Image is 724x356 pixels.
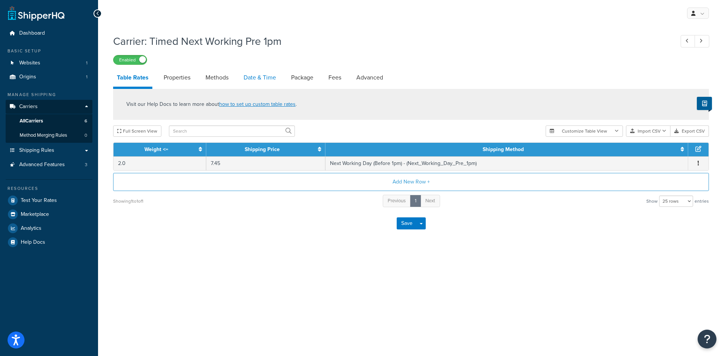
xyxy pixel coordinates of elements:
[6,185,92,192] div: Resources
[697,97,712,110] button: Show Help Docs
[160,69,194,87] a: Properties
[425,197,435,204] span: Next
[19,162,65,168] span: Advanced Features
[144,145,168,153] a: Weight <=
[325,156,688,170] td: Next Working Day (Before 1pm) - (Next_Working_Day_Pre_1pm)
[84,118,87,124] span: 6
[6,56,92,70] a: Websites1
[21,197,57,204] span: Test Your Rates
[695,196,709,206] span: entries
[383,195,411,207] a: Previous
[85,162,87,168] span: 3
[6,144,92,157] a: Shipping Rules
[20,118,43,124] span: All Carriers
[113,69,152,89] a: Table Rates
[126,100,297,108] p: Visit our Help Docs to learn more about .
[86,60,87,66] span: 1
[21,225,41,232] span: Analytics
[84,132,87,139] span: 0
[670,125,709,137] button: Export CSV
[240,69,280,87] a: Date & Time
[353,69,387,87] a: Advanced
[19,60,40,66] span: Websites
[6,26,92,40] a: Dashboard
[6,114,92,128] a: AllCarriers6
[219,100,296,108] a: how to set up custom table rates
[287,69,317,87] a: Package
[646,196,658,206] span: Show
[397,217,417,229] button: Save
[6,128,92,142] li: Method Merging Rules
[113,125,161,137] button: Full Screen View
[245,145,280,153] a: Shipping Price
[698,330,716,348] button: Open Resource Center
[21,239,45,246] span: Help Docs
[113,34,667,49] h1: Carrier: Timed Next Working Pre 1pm
[410,195,421,207] a: 1
[21,211,49,218] span: Marketplace
[6,70,92,84] li: Origins
[6,208,92,221] a: Marketplace
[113,196,143,206] div: Showing 1 to 1 of 1
[420,195,440,207] a: Next
[6,235,92,249] a: Help Docs
[483,145,524,153] a: Shipping Method
[202,69,232,87] a: Methods
[114,55,147,64] label: Enabled
[695,35,709,47] a: Next Record
[6,100,92,114] a: Carriers
[6,194,92,207] a: Test Your Rates
[6,158,92,172] a: Advanced Features3
[681,35,695,47] a: Previous Record
[114,156,206,170] td: 2.0
[6,222,92,235] a: Analytics
[546,125,623,137] button: Customize Table View
[19,147,54,154] span: Shipping Rules
[19,74,36,80] span: Origins
[6,128,92,142] a: Method Merging Rules0
[388,197,406,204] span: Previous
[325,69,345,87] a: Fees
[6,70,92,84] a: Origins1
[20,132,67,139] span: Method Merging Rules
[86,74,87,80] span: 1
[6,92,92,98] div: Manage Shipping
[6,158,92,172] li: Advanced Features
[113,173,709,191] button: Add New Row +
[6,100,92,143] li: Carriers
[19,104,38,110] span: Carriers
[206,156,325,170] td: 7.45
[626,125,670,137] button: Import CSV
[6,56,92,70] li: Websites
[19,30,45,37] span: Dashboard
[6,48,92,54] div: Basic Setup
[169,125,295,137] input: Search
